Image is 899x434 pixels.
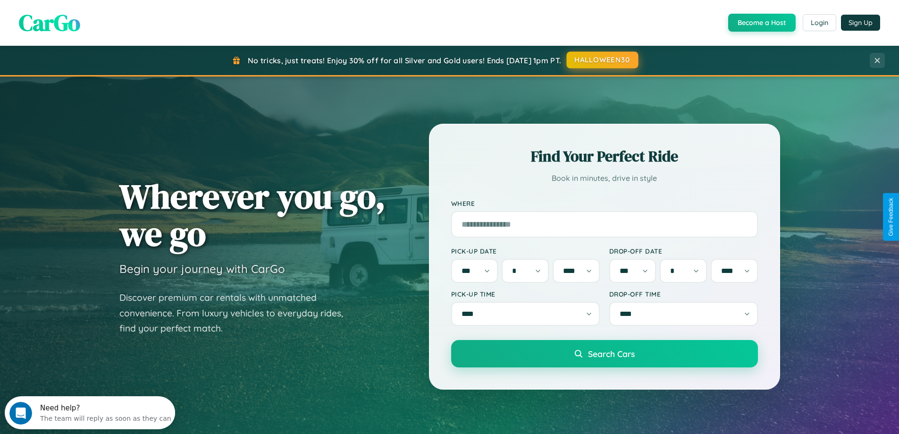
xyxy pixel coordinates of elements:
[451,171,758,185] p: Book in minutes, drive in style
[4,4,176,30] div: Open Intercom Messenger
[841,15,880,31] button: Sign Up
[588,349,635,359] span: Search Cars
[5,396,175,429] iframe: Intercom live chat discovery launcher
[451,247,600,255] label: Pick-up Date
[248,56,561,65] span: No tricks, just treats! Enjoy 30% off for all Silver and Gold users! Ends [DATE] 1pm PT.
[451,290,600,298] label: Pick-up Time
[19,7,80,38] span: CarGo
[567,51,639,68] button: HALLOWEEN30
[451,146,758,167] h2: Find Your Perfect Ride
[609,247,758,255] label: Drop-off Date
[35,8,167,16] div: Need help?
[119,178,386,252] h1: Wherever you go, we go
[451,340,758,367] button: Search Cars
[9,402,32,425] iframe: Intercom live chat
[119,262,285,276] h3: Begin your journey with CarGo
[803,14,836,31] button: Login
[35,16,167,26] div: The team will reply as soon as they can
[888,198,894,236] div: Give Feedback
[119,290,355,336] p: Discover premium car rentals with unmatched convenience. From luxury vehicles to everyday rides, ...
[451,199,758,207] label: Where
[728,14,796,32] button: Become a Host
[609,290,758,298] label: Drop-off Time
